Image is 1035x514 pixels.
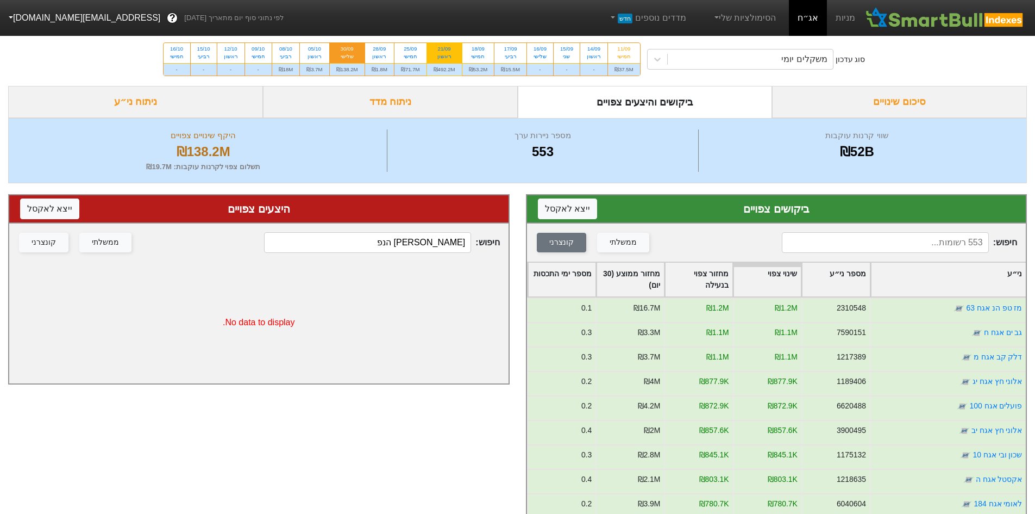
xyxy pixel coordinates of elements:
[958,425,969,436] img: tase link
[272,63,300,76] div: ₪18M
[637,327,660,338] div: ₪3.3M
[774,302,797,314] div: ₪1.2M
[960,450,971,461] img: tase link
[969,401,1022,410] a: פועלים אגח 100
[434,53,455,60] div: ראשון
[581,425,591,436] div: 0.4
[252,53,265,60] div: חמישי
[597,233,649,252] button: ממשלתי
[264,232,499,253] span: חיפוש :
[597,263,664,296] div: Toggle SortBy
[644,425,660,436] div: ₪2M
[224,53,238,60] div: ראשון
[836,498,865,510] div: 6040604
[217,63,244,76] div: -
[184,13,284,23] span: לפי נתוני סוף יום מתאריך [DATE]
[699,376,729,387] div: ₪877.9K
[973,450,1022,459] a: שכון ובי אגח 10
[618,14,632,23] span: חדש
[802,263,869,296] div: Toggle SortBy
[587,53,601,60] div: ראשון
[706,351,729,363] div: ₪1.1M
[971,327,982,338] img: tase link
[170,53,184,60] div: חמישי
[534,45,547,53] div: 16/09
[767,498,797,510] div: ₪780.7K
[836,54,865,65] div: סוג עדכון
[19,233,68,252] button: קונצרני
[306,53,322,60] div: ראשון
[469,45,488,53] div: 18/09
[957,401,968,412] img: tase link
[581,400,591,412] div: 0.2
[782,232,989,253] input: 553 רשומות...
[390,129,695,142] div: מספר ניירות ערך
[604,7,691,29] a: מדדים נוספיםחדש
[733,263,801,296] div: Toggle SortBy
[767,425,797,436] div: ₪857.6K
[972,377,1022,386] a: אלוני חץ אגח יג
[79,233,131,252] button: ממשלתי
[560,53,573,60] div: שני
[974,499,1022,508] a: לאומי אגח 184
[336,45,358,53] div: 30/09
[864,7,1026,29] img: SmartBull
[774,351,797,363] div: ₪1.1M
[8,86,263,118] div: ניתוח ני״ע
[580,63,607,76] div: -
[665,263,732,296] div: Toggle SortBy
[197,45,210,53] div: 15/10
[975,475,1022,484] a: אקסטל אגח ה
[279,45,293,53] div: 08/10
[836,302,865,314] div: 2310548
[637,351,660,363] div: ₪3.7M
[581,327,591,338] div: 0.3
[961,352,971,363] img: tase link
[537,233,586,252] button: קונצרני
[983,328,1022,337] a: גב ים אגח ח
[372,53,387,60] div: ראשון
[300,63,329,76] div: ₪3.7M
[581,302,591,314] div: 0.1
[394,63,426,76] div: ₪71.7M
[836,376,865,387] div: 1189406
[608,63,640,76] div: ₪37.5M
[774,327,797,338] div: ₪1.1M
[836,425,865,436] div: 3900495
[427,63,462,76] div: ₪492.2M
[22,142,384,162] div: ₪138.2M
[836,474,865,485] div: 1218635
[20,201,498,217] div: היצעים צפויים
[637,474,660,485] div: ₪2.1M
[336,53,358,60] div: שלישי
[538,201,1015,217] div: ביקושים צפויים
[782,232,1017,253] span: חיפוש :
[699,449,729,461] div: ₪845.1K
[581,376,591,387] div: 0.2
[252,45,265,53] div: 09/10
[581,474,591,485] div: 0.4
[92,237,119,249] div: ממשלתי
[9,262,509,383] div: No data to display.
[836,400,865,412] div: 6620488
[699,425,729,436] div: ₪857.6K
[560,45,573,53] div: 15/09
[20,199,79,219] button: ייצא לאקסל
[708,7,781,29] a: הסימולציות שלי
[22,162,384,172] div: תשלום צפוי לקרנות עוקבות : ₪19.7M
[959,376,970,387] img: tase link
[954,303,964,314] img: tase link
[836,327,865,338] div: 7590151
[637,400,660,412] div: ₪4.2M
[699,400,729,412] div: ₪872.9K
[836,351,865,363] div: 1217389
[501,53,520,60] div: רביעי
[501,45,520,53] div: 17/09
[264,232,471,253] input: 0 רשומות...
[434,45,455,53] div: 21/09
[401,45,420,53] div: 25/09
[224,45,238,53] div: 12/10
[614,45,633,53] div: 11/09
[963,474,974,485] img: tase link
[372,45,387,53] div: 28/09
